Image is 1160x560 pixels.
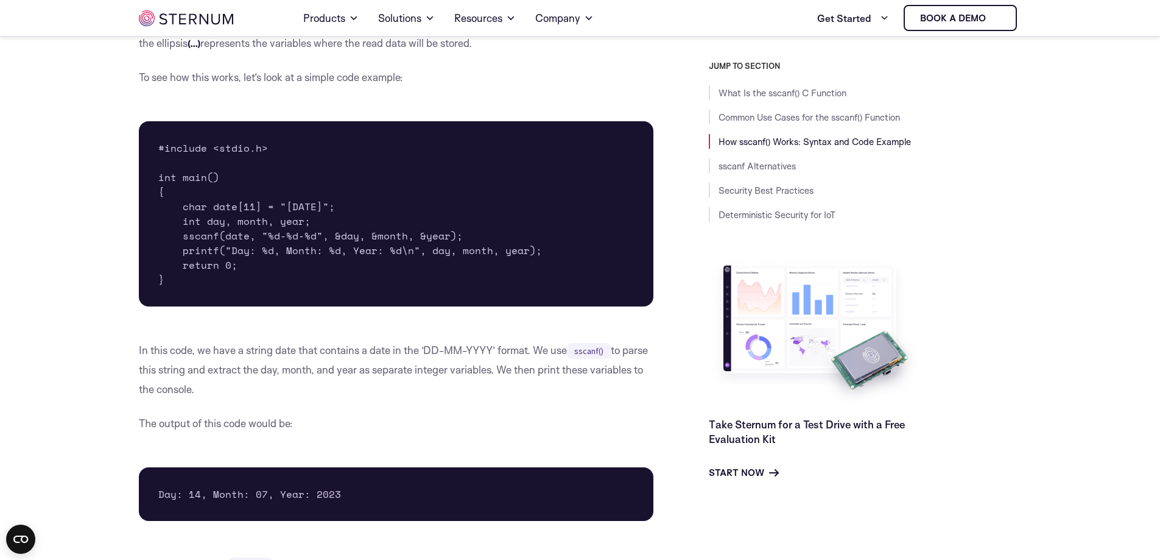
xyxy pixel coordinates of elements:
[6,525,35,554] button: Open CMP widget
[709,418,905,445] a: Take Sternum for a Test Drive with a Free Evaluation Kit
[719,185,814,196] a: Security Best Practices
[535,1,594,35] a: Company
[991,13,1000,23] img: sternum iot
[139,414,654,433] p: The output of this code would be:
[139,10,233,26] img: sternum iot
[139,467,654,521] pre: Day: 14, Month: 07, Year: 2023
[709,466,779,480] a: Start Now
[139,341,654,399] p: In this code, we have a string date that contains a date in the ‘DD-MM-YYYY’ format. We use to pa...
[709,61,1022,71] h3: JUMP TO SECTION
[303,1,359,35] a: Products
[139,68,654,87] p: To see how this works, let’s look at a simple code example:
[719,87,846,99] a: What Is the sscanf() C Function
[454,1,516,35] a: Resources
[904,5,1017,31] a: Book a demo
[139,121,654,307] pre: #include <stdio.h> int main() { char date[11] = "[DATE]"; int day, month, year; sscanf(date, "%d-...
[817,6,889,30] a: Get Started
[719,160,796,172] a: sscanf Alternatives
[567,343,611,359] code: sscanf()
[719,209,835,221] a: Deterministic Security for IoT
[188,37,200,49] strong: (…)
[378,1,435,35] a: Solutions
[719,136,911,147] a: How sscanf() Works: Syntax and Code Example
[719,112,900,123] a: Common Use Cases for the sscanf() Function
[709,256,922,408] img: Take Sternum for a Test Drive with a Free Evaluation Kit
